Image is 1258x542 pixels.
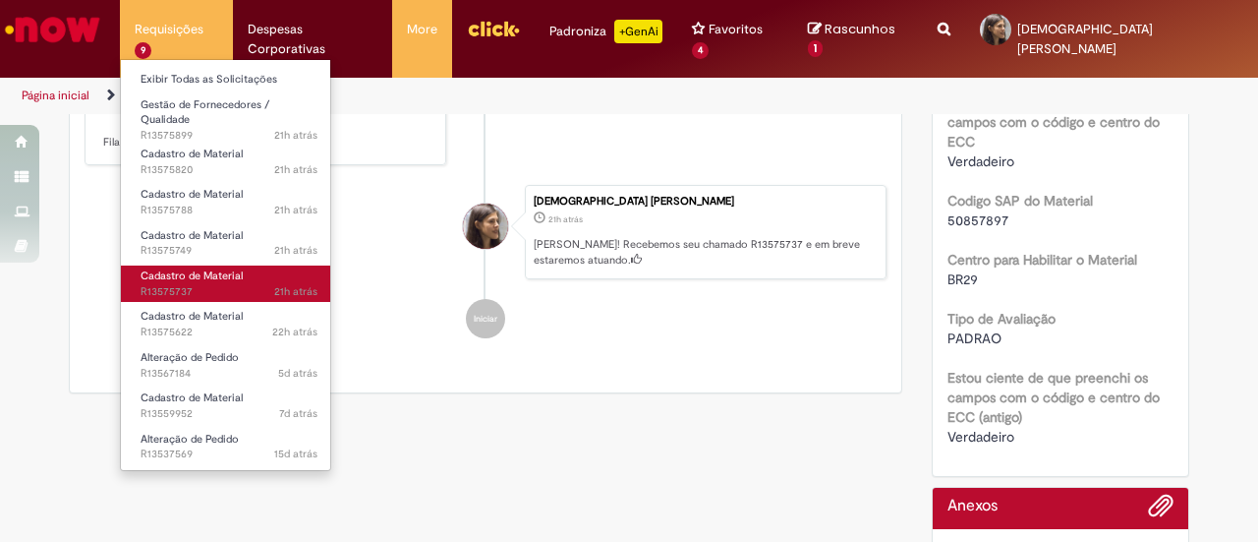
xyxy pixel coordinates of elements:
img: click_logo_yellow_360x200.png [467,14,520,43]
b: Estou ciente de que preenchi os campos com o código e centro do ECC (antigo) [947,369,1160,426]
span: 21h atrás [274,284,317,299]
div: [DEMOGRAPHIC_DATA] [PERSON_NAME] [534,196,876,208]
span: Cadastro de Material [141,391,243,405]
span: Cadastro de Material [141,309,243,324]
div: Thais Colares Costa Soares [463,204,508,249]
time: 15/09/2025 20:05:30 [274,447,317,461]
time: 29/09/2025 10:33:58 [274,243,317,258]
span: Requisições [135,20,203,39]
a: Aberto R13575820 : Cadastro de Material [121,144,337,180]
h2: Anexos [947,498,998,515]
a: Aberto R13575899 : Gestão de Fornecedores / Qualidade [121,94,337,137]
span: Despesas Corporativas [248,20,377,59]
span: 1 [808,40,823,58]
span: Gestão de Fornecedores / Qualidade [141,97,269,128]
img: ServiceNow [2,10,103,49]
div: Padroniza [549,20,662,43]
a: Exibir Todas as Solicitações [121,69,337,90]
li: Thais Colares Costa Soares [85,185,886,279]
span: R13575737 [141,284,317,300]
a: Aberto R13575749 : Cadastro de Material [121,225,337,262]
span: 21h atrás [274,243,317,258]
span: Cadastro de Material [141,147,243,161]
span: BR29 [947,271,978,288]
a: Rascunhos [808,21,908,57]
span: R13575622 [141,325,317,340]
ul: Requisições [120,59,332,471]
a: Aberto R13575788 : Cadastro de Material [121,184,337,220]
span: 21h atrás [274,128,317,143]
span: 15d atrás [274,447,317,461]
span: R13559952 [141,406,317,422]
span: R13537569 [141,447,317,462]
span: 22h atrás [272,325,317,339]
span: R13575899 [141,128,317,144]
time: 29/09/2025 10:41:27 [274,162,317,177]
button: Adicionar anexos [1148,493,1173,528]
a: Aberto R13559952 : Cadastro de Material [121,388,337,424]
span: Cadastro de Material [141,187,243,202]
span: 5d atrás [278,366,317,381]
span: R13575788 [141,203,317,218]
span: Verdadeiro [947,152,1014,170]
span: 21h atrás [548,213,583,225]
span: 21h atrás [274,203,317,217]
span: Alteração de Pedido [141,432,239,447]
a: Aberto R13567184 : Alteração de Pedido [121,347,337,384]
p: [PERSON_NAME]! Recebemos seu chamado R13575737 e em breve estaremos atuando. [534,237,876,268]
b: Centro para Habilitar o Material [947,251,1137,269]
span: Favoritos [709,20,763,39]
span: R13567184 [141,366,317,382]
span: 4 [692,42,709,59]
span: 7d atrás [279,406,317,421]
time: 29/09/2025 10:31:58 [548,213,583,225]
b: Estou ciente de que preenchi os campos com o código e centro do ECC [947,93,1160,151]
span: Alteração de Pedido [141,350,239,365]
span: 9 [135,42,151,59]
span: PADRAO [947,330,1001,347]
span: [DEMOGRAPHIC_DATA] [PERSON_NAME] [1017,21,1153,57]
p: +GenAi [614,20,662,43]
time: 29/09/2025 10:32:02 [274,284,317,299]
a: Aberto R13537569 : Alteração de Pedido [121,429,337,465]
span: Verdadeiro [947,428,1014,446]
time: 29/09/2025 10:38:18 [274,203,317,217]
span: R13575749 [141,243,317,259]
span: 50857897 [947,211,1008,229]
span: Cadastro de Material [141,228,243,243]
ul: Trilhas de página [15,78,824,114]
a: Aberto R13575622 : Cadastro de Material [121,306,337,342]
span: More [407,20,437,39]
a: Página inicial [22,88,89,103]
span: 21h atrás [274,162,317,177]
b: Tipo de Avaliação [947,310,1056,328]
span: Cadastro de Material [141,269,243,283]
span: R13575820 [141,162,317,178]
a: Aberto R13575737 : Cadastro de Material [121,266,337,302]
b: Codigo SAP do Material [947,192,1093,210]
span: Rascunhos [825,20,895,38]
